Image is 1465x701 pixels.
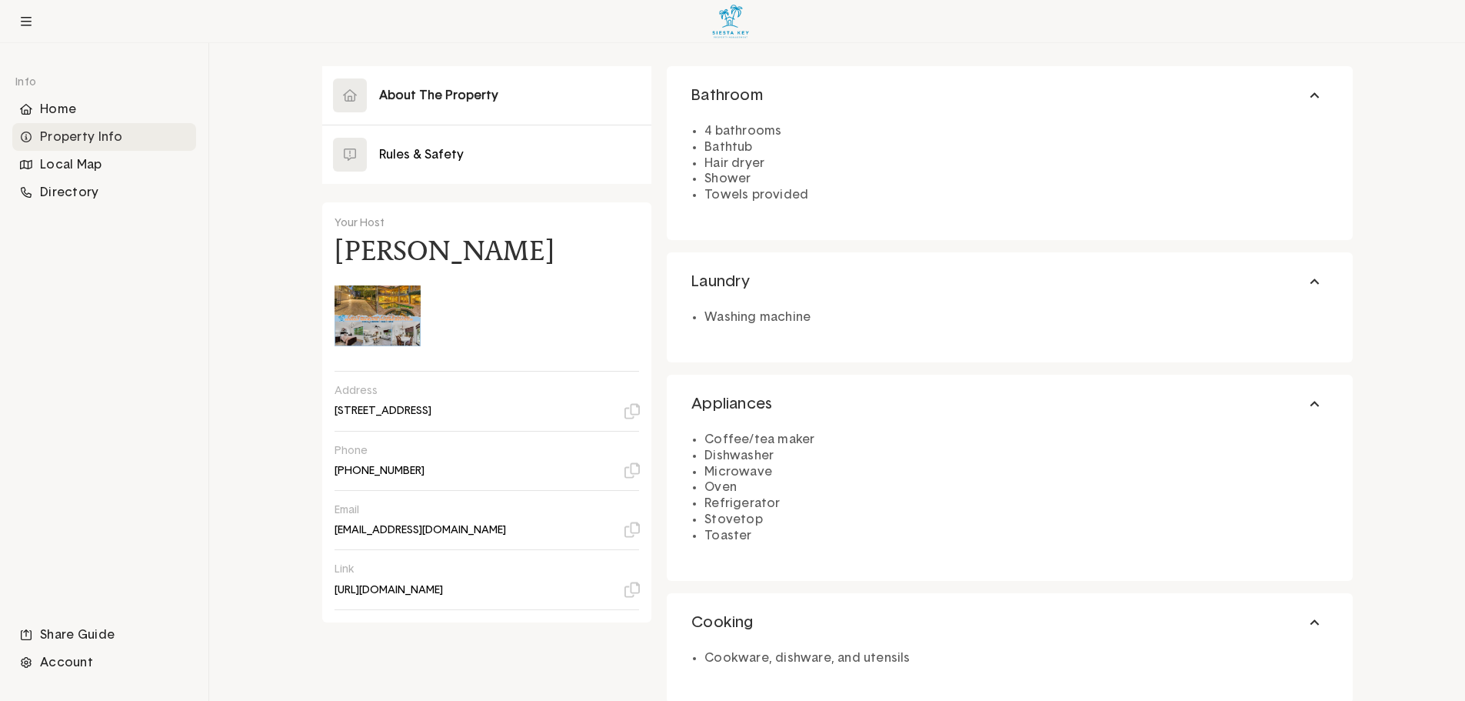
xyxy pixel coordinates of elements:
li: Navigation item [12,151,196,179]
li: 4 bathrooms [704,123,1327,139]
p: [EMAIL_ADDRESS][DOMAIN_NAME] [335,523,506,537]
div: Share Guide [12,621,196,649]
p: [URL][DOMAIN_NAME] [335,583,443,597]
button: Bathroom [667,66,1352,125]
li: Stovetop [704,512,1327,528]
li: Dishwasher [704,448,1327,464]
li: Cookware, dishware, and utensils [704,650,1327,666]
li: Towels provided [704,187,1327,203]
img: Patrick McInerney's avatar [335,272,421,359]
p: [PHONE_NUMBER] [335,464,425,478]
li: Toaster [704,528,1327,544]
div: Account [12,649,196,676]
li: Shower [704,171,1327,187]
li: Refrigerator [704,496,1327,512]
span: Laundry [691,272,750,292]
li: Microwave [704,464,1327,480]
li: Bathtub [704,139,1327,155]
span: Your Host [335,218,385,229]
span: Cooking [691,613,753,633]
button: Appliances [667,375,1352,433]
h4: [PERSON_NAME] [335,239,554,263]
span: Appliances [691,394,772,414]
li: Navigation item [12,621,196,649]
li: Navigation item [12,649,196,676]
button: Cooking [667,593,1352,652]
div: Directory [12,179,196,206]
li: Navigation item [12,123,196,151]
li: Navigation item [12,95,196,123]
div: Home [12,95,196,123]
li: Navigation item [12,179,196,206]
p: Email [335,503,629,517]
p: [STREET_ADDRESS] [335,404,431,418]
div: Property Info [12,123,196,151]
div: Local Map [12,151,196,179]
li: Washing machine [704,309,1327,325]
p: Address [335,384,629,398]
p: Phone [335,444,629,458]
li: Oven [704,479,1327,496]
button: Laundry [667,252,1352,311]
p: Link [335,562,629,576]
li: Coffee/tea maker [704,432,1327,448]
span: Bathroom [691,85,763,105]
img: Logo [710,1,751,42]
li: Hair dryer [704,155,1327,172]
